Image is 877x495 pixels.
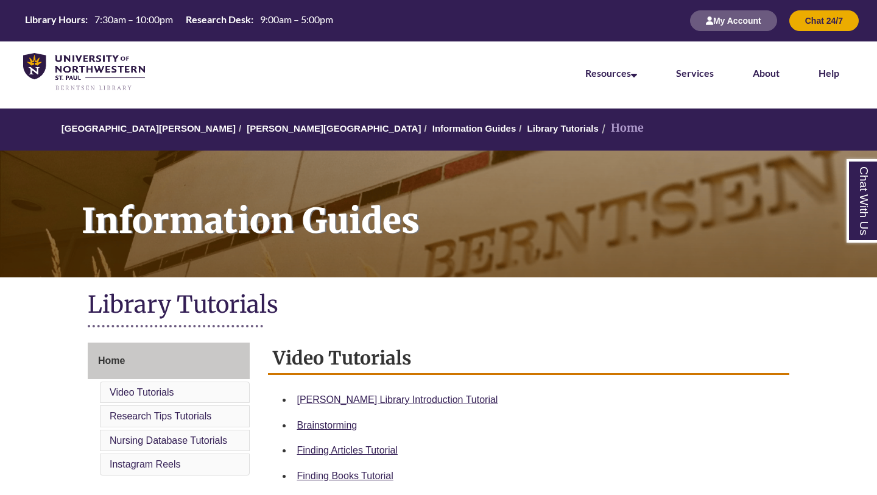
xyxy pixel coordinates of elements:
[297,420,357,430] a: Brainstorming
[181,13,255,26] th: Research Desk:
[297,471,393,481] a: Finding Books Tutorial
[94,13,173,25] span: 7:30am – 10:00pm
[110,387,174,397] a: Video Tutorials
[297,445,398,455] a: Finding Articles Tutorial
[599,119,644,137] li: Home
[110,435,227,446] a: Nursing Database Tutorials
[268,343,790,375] h2: Video Tutorials
[789,15,859,26] a: Chat 24/7
[110,411,211,421] a: Research Tips Tutorials
[789,10,859,31] button: Chat 24/7
[676,67,714,79] a: Services
[527,123,599,134] a: Library Tutorials
[62,123,236,134] a: [GEOGRAPHIC_DATA][PERSON_NAME]
[20,13,90,26] th: Library Hours:
[297,394,498,405] a: [PERSON_NAME] Library Introduction Tutorial
[20,13,338,28] table: Hours Today
[432,123,516,134] a: Information Guides
[110,459,181,469] a: Instagram Reels
[88,343,250,478] div: Guide Page Menu
[585,67,637,79] a: Resources
[690,10,777,31] button: My Account
[23,53,145,91] img: UNWSP Library Logo
[20,13,338,29] a: Hours Today
[68,151,877,262] h1: Information Guides
[88,290,789,322] h1: Library Tutorials
[690,15,777,26] a: My Account
[247,123,421,134] a: [PERSON_NAME][GEOGRAPHIC_DATA]
[753,67,780,79] a: About
[260,13,333,25] span: 9:00am – 5:00pm
[819,67,839,79] a: Help
[98,355,125,366] span: Home
[88,343,250,379] a: Home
